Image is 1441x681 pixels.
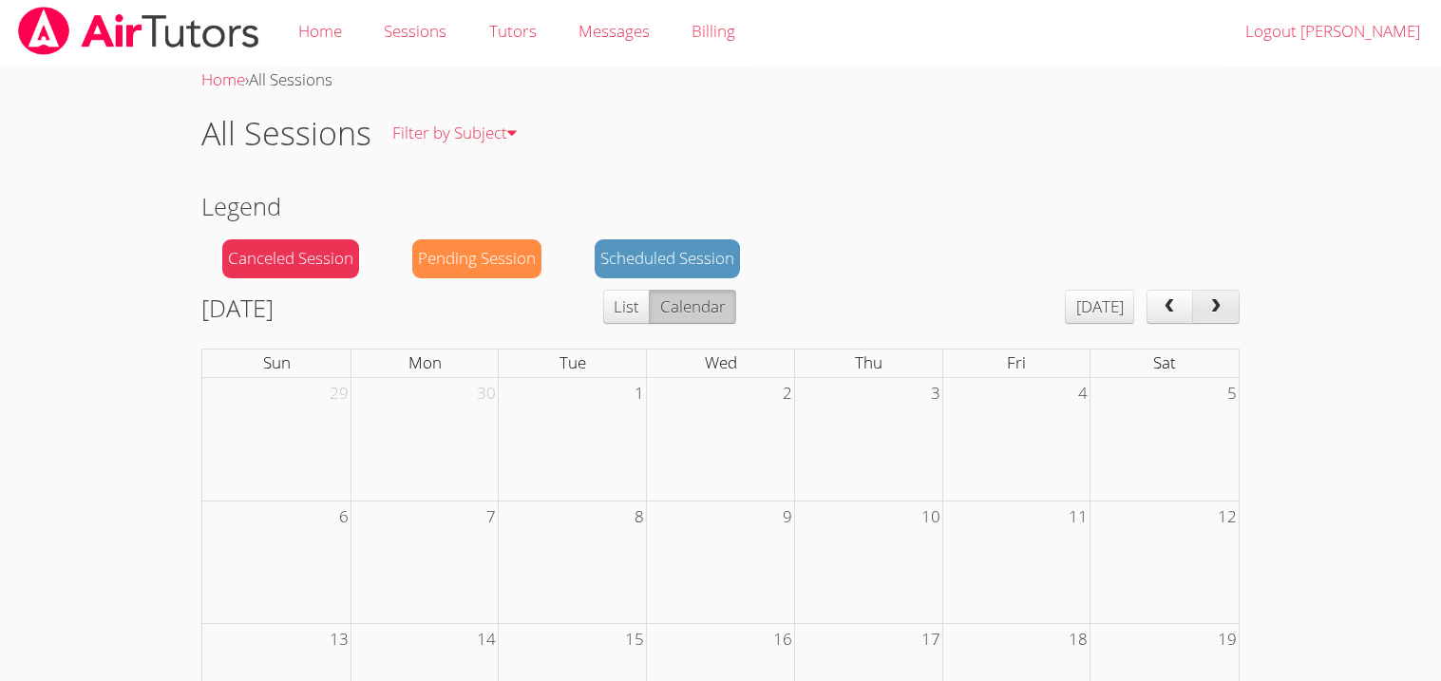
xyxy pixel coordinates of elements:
[578,20,650,42] span: Messages
[1067,501,1090,533] span: 11
[623,624,646,655] span: 15
[201,109,371,158] h1: All Sessions
[484,501,498,533] span: 7
[633,501,646,533] span: 8
[771,624,794,655] span: 16
[328,378,351,409] span: 29
[412,239,541,278] div: Pending Session
[855,351,882,373] span: Thu
[263,351,291,373] span: Sun
[705,351,737,373] span: Wed
[1192,290,1240,324] button: next
[16,7,261,55] img: airtutors_banner-c4298cdbf04f3fff15de1276eac7730deb9818008684d7c2e4769d2f7ddbe033.png
[1065,290,1133,324] button: [DATE]
[633,378,646,409] span: 1
[1153,351,1176,373] span: Sat
[328,624,351,655] span: 13
[1067,624,1090,655] span: 18
[475,378,498,409] span: 30
[337,501,351,533] span: 6
[1216,501,1239,533] span: 12
[222,239,359,278] div: Canceled Session
[929,378,942,409] span: 3
[201,290,274,326] h2: [DATE]
[781,501,794,533] span: 9
[201,188,1239,224] h2: Legend
[1216,624,1239,655] span: 19
[559,351,586,373] span: Tue
[781,378,794,409] span: 2
[1225,378,1239,409] span: 5
[649,290,735,324] button: Calendar
[408,351,442,373] span: Mon
[201,66,1239,94] div: ›
[475,624,498,655] span: 14
[249,68,332,90] span: All Sessions
[920,501,942,533] span: 10
[603,290,650,324] button: List
[371,99,538,168] a: Filter by Subject
[1076,378,1090,409] span: 4
[201,68,245,90] a: Home
[1007,351,1026,373] span: Fri
[1147,290,1194,324] button: prev
[920,624,942,655] span: 17
[595,239,740,278] div: Scheduled Session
